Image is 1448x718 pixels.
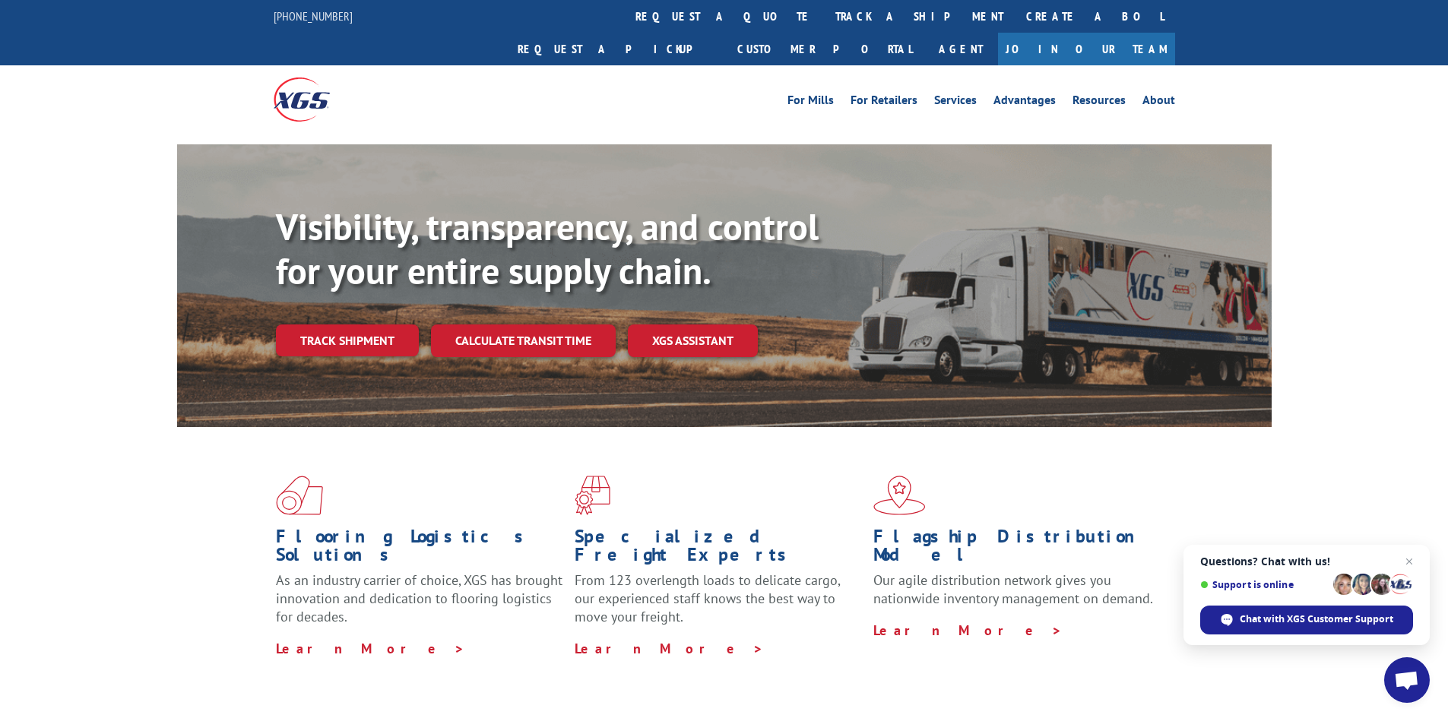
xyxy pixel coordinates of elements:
p: From 123 overlength loads to delicate cargo, our experienced staff knows the best way to move you... [575,571,862,639]
span: Close chat [1400,552,1418,571]
a: XGS ASSISTANT [628,324,758,357]
a: Learn More > [873,622,1063,639]
b: Visibility, transparency, and control for your entire supply chain. [276,203,819,294]
h1: Specialized Freight Experts [575,527,862,571]
div: Chat with XGS Customer Support [1200,606,1413,634]
a: Join Our Team [998,33,1175,65]
img: xgs-icon-total-supply-chain-intelligence-red [276,476,323,515]
div: Open chat [1384,657,1430,703]
a: Track shipment [276,324,419,356]
a: Resources [1073,94,1126,111]
span: Our agile distribution network gives you nationwide inventory management on demand. [873,571,1153,607]
h1: Flooring Logistics Solutions [276,527,563,571]
h1: Flagship Distribution Model [873,527,1161,571]
a: Request a pickup [506,33,726,65]
span: As an industry carrier of choice, XGS has brought innovation and dedication to flooring logistics... [276,571,562,625]
span: Chat with XGS Customer Support [1240,612,1393,626]
span: Support is online [1200,579,1328,590]
a: [PHONE_NUMBER] [274,8,353,24]
a: For Retailers [851,94,917,111]
img: xgs-icon-flagship-distribution-model-red [873,476,926,515]
a: About [1142,94,1175,111]
a: Services [934,94,977,111]
a: Agent [924,33,998,65]
a: Learn More > [276,640,465,657]
a: Advantages [993,94,1056,111]
a: For Mills [787,94,834,111]
a: Learn More > [575,640,764,657]
span: Questions? Chat with us! [1200,555,1413,568]
img: xgs-icon-focused-on-flooring-red [575,476,610,515]
a: Calculate transit time [431,324,616,357]
a: Customer Portal [726,33,924,65]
